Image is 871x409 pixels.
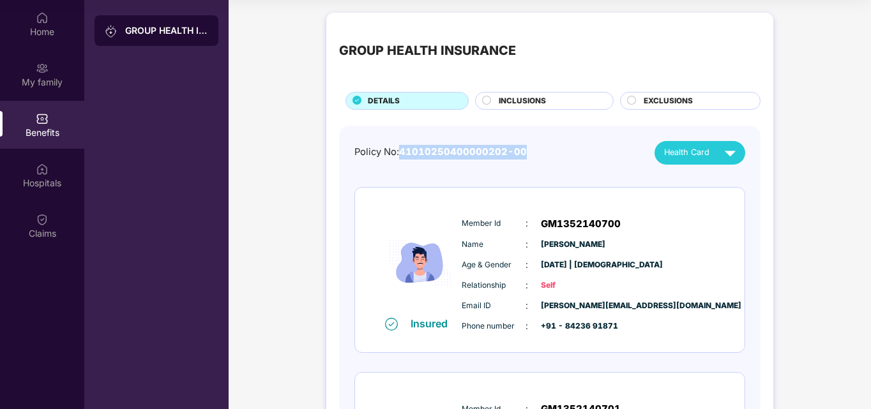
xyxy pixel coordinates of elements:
span: [PERSON_NAME] [541,239,605,251]
span: [PERSON_NAME][EMAIL_ADDRESS][DOMAIN_NAME] [541,300,605,312]
span: [DATE] | [DEMOGRAPHIC_DATA] [541,259,605,271]
span: GM1352140700 [541,216,621,232]
span: : [526,237,528,251]
span: Phone number [462,320,526,332]
span: Age & Gender [462,259,526,271]
span: : [526,216,528,230]
button: Health Card [655,141,745,165]
span: EXCLUSIONS [644,95,693,107]
img: svg+xml;base64,PHN2ZyB4bWxucz0iaHR0cDovL3d3dy53My5vcmcvMjAwMC9zdmciIHdpZHRoPSIxNiIgaGVpZ2h0PSIxNi... [385,318,398,331]
div: Insured [411,317,455,330]
span: +91 - 84236 91871 [541,320,605,332]
img: svg+xml;base64,PHN2ZyB4bWxucz0iaHR0cDovL3d3dy53My5vcmcvMjAwMC9zdmciIHZpZXdCb3g9IjAgMCAyNCAyNCIgd2... [719,142,741,164]
img: svg+xml;base64,PHN2ZyB3aWR0aD0iMjAiIGhlaWdodD0iMjAiIHZpZXdCb3g9IjAgMCAyMCAyMCIgZmlsbD0ibm9uZSIgeG... [36,62,49,75]
div: GROUP HEALTH INSURANCE [339,41,516,61]
span: Self [541,279,605,292]
img: svg+xml;base64,PHN2ZyBpZD0iQ2xhaW0iIHhtbG5zPSJodHRwOi8vd3d3LnczLm9yZy8yMDAwL3N2ZyIgd2lkdGg9IjIwIi... [36,213,49,226]
span: INCLUSIONS [499,95,546,107]
span: Relationship [462,279,526,292]
img: icon [382,209,458,316]
img: svg+xml;base64,PHN2ZyBpZD0iQmVuZWZpdHMiIHhtbG5zPSJodHRwOi8vd3d3LnczLm9yZy8yMDAwL3N2ZyIgd2lkdGg9Ij... [36,112,49,125]
img: svg+xml;base64,PHN2ZyBpZD0iSG9zcGl0YWxzIiB4bWxucz0iaHR0cDovL3d3dy53My5vcmcvMjAwMC9zdmciIHdpZHRoPS... [36,163,49,175]
span: 41010250400000202-00 [399,146,527,158]
span: DETAILS [368,95,400,107]
span: Name [462,239,526,251]
img: svg+xml;base64,PHN2ZyB3aWR0aD0iMjAiIGhlaWdodD0iMjAiIHZpZXdCb3g9IjAgMCAyMCAyMCIgZmlsbD0ibm9uZSIgeG... [105,25,117,38]
span: : [526,299,528,313]
span: Email ID [462,300,526,312]
span: : [526,278,528,292]
span: : [526,258,528,272]
span: : [526,319,528,333]
span: Member Id [462,218,526,230]
div: GROUP HEALTH INSURANCE [125,24,208,37]
div: Policy No: [354,145,527,160]
span: Health Card [664,146,709,159]
img: svg+xml;base64,PHN2ZyBpZD0iSG9tZSIgeG1sbnM9Imh0dHA6Ly93d3cudzMub3JnLzIwMDAvc3ZnIiB3aWR0aD0iMjAiIG... [36,11,49,24]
